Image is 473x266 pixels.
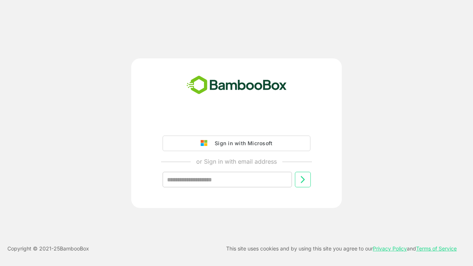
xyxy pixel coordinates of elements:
img: bamboobox [183,73,291,98]
p: This site uses cookies and by using this site you agree to our and [226,244,457,253]
button: Sign in with Microsoft [163,136,310,151]
p: or Sign in with email address [196,157,277,166]
p: Copyright © 2021- 25 BambooBox [7,244,89,253]
a: Terms of Service [416,245,457,252]
a: Privacy Policy [373,245,407,252]
img: google [201,140,211,147]
div: Sign in with Microsoft [211,139,272,148]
